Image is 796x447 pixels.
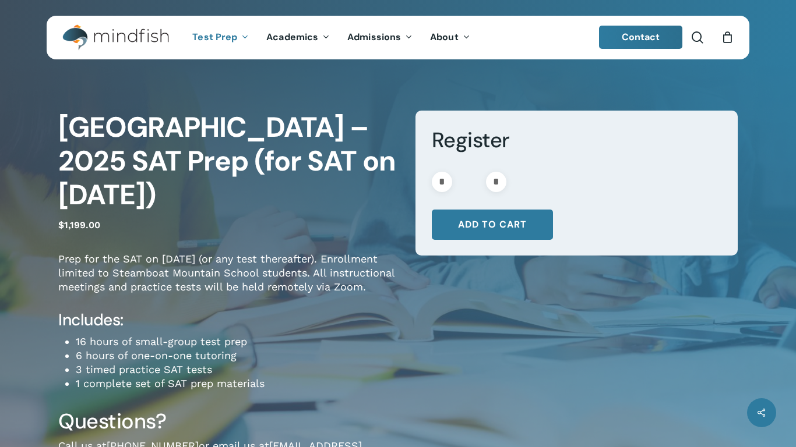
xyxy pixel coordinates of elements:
[430,31,459,43] span: About
[58,408,398,435] h3: Questions?
[76,363,398,377] li: 3 timed practice SAT tests
[184,33,258,42] a: Test Prep
[47,16,749,59] header: Main Menu
[58,310,398,331] h4: Includes:
[76,377,398,391] li: 1 complete set of SAT prep materials
[258,33,339,42] a: Academics
[192,31,237,43] span: Test Prep
[456,172,482,192] input: Product quantity
[58,252,398,310] p: Prep for the SAT on [DATE] (or any test thereafter). Enrollment limited to Steamboat Mountain Sch...
[339,33,421,42] a: Admissions
[622,31,660,43] span: Contact
[184,16,478,59] nav: Main Menu
[76,349,398,363] li: 6 hours of one-on-one tutoring
[432,210,553,240] button: Add to cart
[58,219,100,230] bdi: 1,199.00
[599,26,683,49] a: Contact
[432,127,722,154] h3: Register
[347,31,401,43] span: Admissions
[721,31,734,44] a: Cart
[58,111,398,212] h1: [GEOGRAPHIC_DATA] – 2025 SAT Prep (for SAT on [DATE])
[421,33,479,42] a: About
[266,31,318,43] span: Academics
[76,335,398,349] li: 16 hours of small-group test prep
[58,219,64,230] span: $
